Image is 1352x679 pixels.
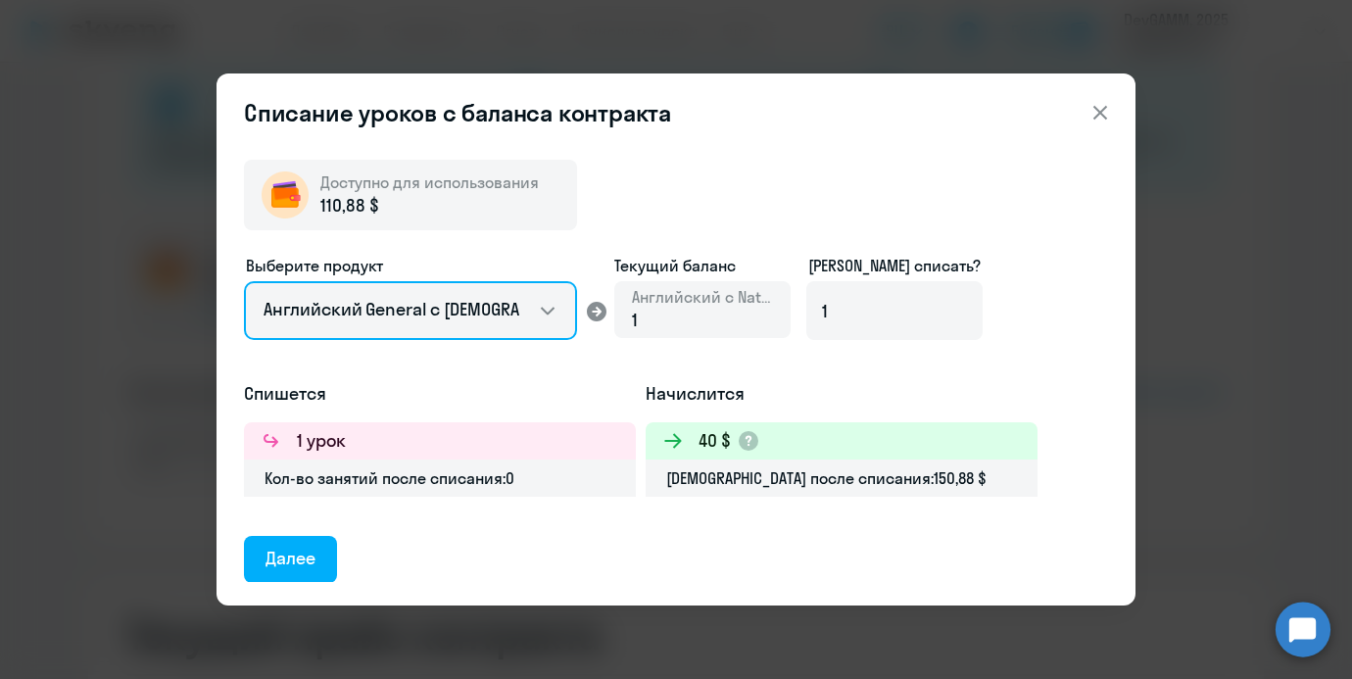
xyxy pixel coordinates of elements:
[244,381,636,407] h5: Спишется
[246,256,383,275] span: Выберите продукт
[262,171,309,218] img: wallet-circle.png
[244,536,337,583] button: Далее
[297,428,346,454] h3: 1 урок
[646,460,1038,497] div: [DEMOGRAPHIC_DATA] после списания: 150,88 $
[646,381,1038,407] h5: Начислится
[632,309,638,331] span: 1
[320,193,379,218] span: 110,88 $
[320,172,539,192] span: Доступно для использования
[632,286,773,308] span: Английский с Native
[217,97,1135,128] header: Списание уроков с баланса контракта
[614,254,791,277] span: Текущий баланс
[808,256,981,275] span: [PERSON_NAME] списать?
[266,546,315,571] div: Далее
[244,460,636,497] div: Кол-во занятий после списания: 0
[699,428,731,454] h3: 40 $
